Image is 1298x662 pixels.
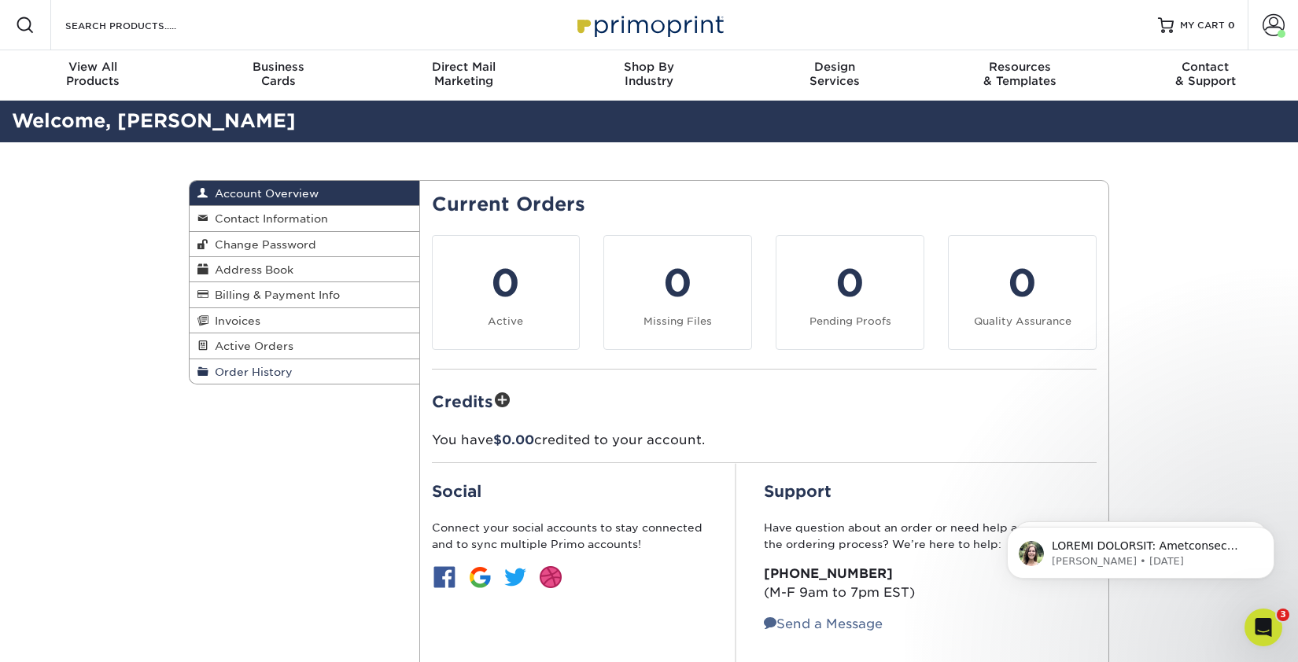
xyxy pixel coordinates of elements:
[742,50,927,101] a: DesignServices
[190,181,419,206] a: Account Overview
[190,359,419,384] a: Order History
[208,340,293,352] span: Active Orders
[371,50,556,101] a: Direct MailMarketing
[764,482,1097,501] h2: Support
[1277,609,1289,621] span: 3
[190,282,419,307] a: Billing & Payment Info
[190,232,419,257] a: Change Password
[208,314,260,327] span: Invoices
[64,16,217,35] input: SEARCH PRODUCTS.....
[208,238,316,251] span: Change Password
[538,565,563,590] img: btn-dribbble.jpg
[432,193,1097,216] h2: Current Orders
[974,315,1071,327] small: Quality Assurance
[432,520,707,552] p: Connect your social accounts to stay connected and to sync multiple Primo accounts!
[208,289,340,301] span: Billing & Payment Info
[4,614,134,656] iframe: Google Customer Reviews
[467,565,492,590] img: btn-google.jpg
[927,60,1113,74] span: Resources
[190,333,419,359] a: Active Orders
[643,315,712,327] small: Missing Files
[556,60,742,74] span: Shop By
[1180,19,1225,32] span: MY CART
[432,482,707,501] h2: Social
[570,8,728,42] img: Primoprint
[927,50,1113,101] a: Resources& Templates
[208,212,328,225] span: Contact Information
[442,255,570,311] div: 0
[493,432,534,447] span: $0.00
[786,255,914,311] div: 0
[186,60,371,88] div: Cards
[776,235,924,350] a: 0 Pending Proofs
[208,263,293,276] span: Address Book
[186,60,371,74] span: Business
[809,315,891,327] small: Pending Proofs
[764,566,893,581] strong: [PHONE_NUMBER]
[1228,20,1235,31] span: 0
[186,50,371,101] a: BusinessCards
[1112,60,1298,88] div: & Support
[1245,609,1282,646] iframe: Intercom live chat
[742,60,927,88] div: Services
[432,235,581,350] a: 0 Active
[764,565,1097,602] p: (M-F 9am to 7pm EST)
[1112,50,1298,101] a: Contact& Support
[190,257,419,282] a: Address Book
[503,565,528,590] img: btn-twitter.jpg
[488,315,523,327] small: Active
[432,431,1097,450] p: You have credited to your account.
[1112,60,1298,74] span: Contact
[927,60,1113,88] div: & Templates
[603,235,752,350] a: 0 Missing Files
[432,565,457,590] img: btn-facebook.jpg
[983,494,1298,604] iframe: Intercom notifications message
[958,255,1086,311] div: 0
[371,60,556,88] div: Marketing
[190,308,419,333] a: Invoices
[190,206,419,231] a: Contact Information
[208,366,293,378] span: Order History
[948,235,1097,350] a: 0 Quality Assurance
[764,520,1097,552] p: Have question about an order or need help assistance with the ordering process? We’re here to help:
[371,60,556,74] span: Direct Mail
[208,187,319,200] span: Account Overview
[556,50,742,101] a: Shop ByIndustry
[742,60,927,74] span: Design
[556,60,742,88] div: Industry
[764,616,883,631] a: Send a Message
[614,255,742,311] div: 0
[432,388,1097,413] h2: Credits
